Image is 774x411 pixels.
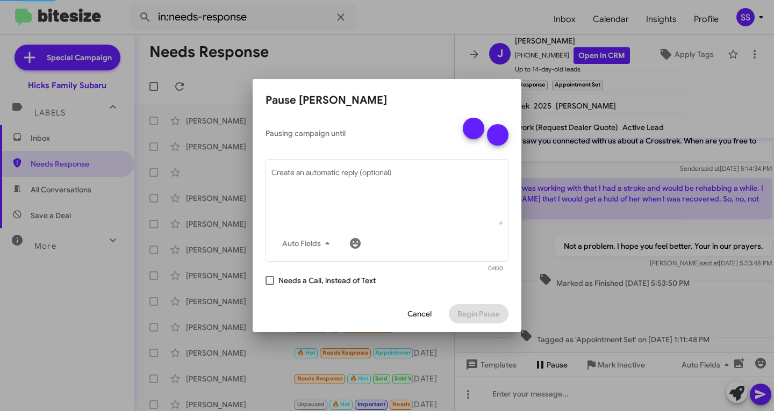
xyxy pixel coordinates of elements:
span: Begin Pause [457,304,500,323]
span: Cancel [407,304,432,323]
button: Cancel [399,304,440,323]
h2: Pause [PERSON_NAME] [266,92,508,109]
span: Pausing campaign until [266,128,454,139]
button: Begin Pause [449,304,508,323]
mat-hint: 0/450 [488,265,503,272]
button: Auto Fields [274,234,342,253]
span: Auto Fields [282,234,334,253]
span: Needs a Call, instead of Text [278,274,376,287]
